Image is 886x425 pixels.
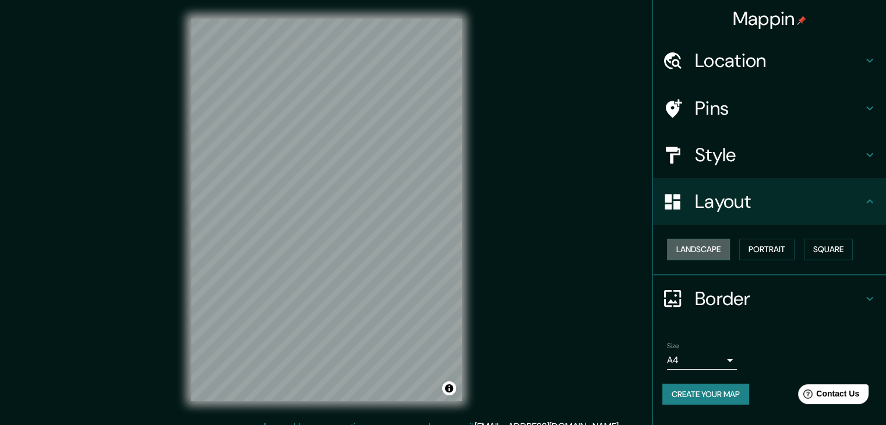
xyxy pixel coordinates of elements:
h4: Layout [695,190,863,213]
h4: Mappin [733,7,807,30]
div: Border [653,275,886,322]
h4: Border [695,287,863,310]
h4: Pins [695,97,863,120]
h4: Location [695,49,863,72]
button: Landscape [667,239,730,260]
button: Portrait [739,239,795,260]
div: A4 [667,351,737,370]
button: Create your map [662,384,749,405]
div: Pins [653,85,886,132]
img: pin-icon.png [797,16,806,25]
h4: Style [695,143,863,167]
div: Layout [653,178,886,225]
div: Location [653,37,886,84]
button: Square [804,239,853,260]
div: Style [653,132,886,178]
iframe: Help widget launcher [782,380,873,412]
canvas: Map [191,19,462,401]
button: Toggle attribution [442,381,456,395]
label: Size [667,341,679,350]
